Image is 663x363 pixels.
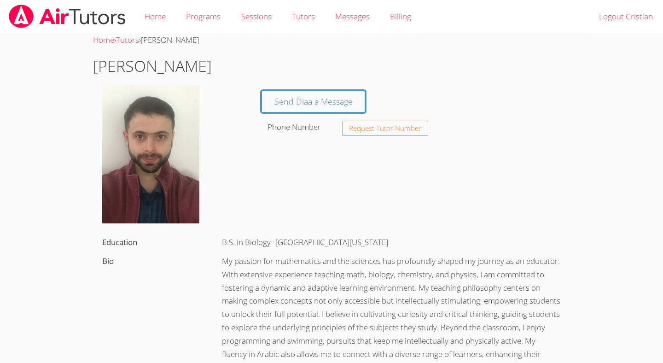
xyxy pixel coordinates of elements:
img: avatar.png [102,85,199,223]
span: Request Tutor Number [349,125,421,132]
div: › › [93,34,570,47]
label: Phone Number [268,122,321,132]
a: Send Diaa a Message [262,91,366,112]
span: Messages [335,11,370,22]
img: airtutors_banner-c4298cdbf04f3fff15de1276eac7730deb9818008684d7c2e4769d2f7ddbe033.png [8,5,127,28]
h1: [PERSON_NAME] [93,54,570,78]
label: Bio [102,256,114,266]
button: Request Tutor Number [342,121,428,136]
label: Education [102,237,137,247]
span: [PERSON_NAME] [141,35,199,45]
a: Home [93,35,114,45]
a: Tutors [116,35,139,45]
div: B.S. in Biology--[GEOGRAPHIC_DATA][US_STATE] [212,233,570,252]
